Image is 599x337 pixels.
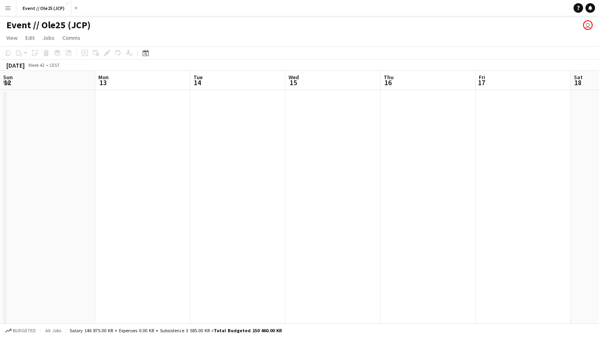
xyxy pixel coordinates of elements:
span: 13 [97,78,109,87]
h1: Event // Ole25 (JCP) [6,19,91,31]
span: Sun [3,74,13,81]
span: 18 [573,78,583,87]
span: 14 [192,78,203,87]
span: Budgeted [13,328,36,333]
span: View [6,34,18,41]
span: Edit [25,34,35,41]
button: Budgeted [4,326,37,335]
div: [DATE] [6,61,25,69]
span: All jobs [44,327,63,333]
span: Thu [384,74,394,81]
app-user-avatar: Ole Rise [583,20,593,30]
button: Event // Ole25 (JCP) [16,0,71,16]
span: 17 [478,78,485,87]
span: Week 42 [26,62,46,68]
span: Jobs [43,34,55,41]
span: Total Budgeted 150 460.00 KR [214,327,282,333]
span: 12 [2,78,13,87]
span: Fri [479,74,485,81]
span: Wed [289,74,299,81]
span: Sat [574,74,583,81]
span: Comms [62,34,80,41]
div: CEST [49,62,60,68]
a: Edit [22,33,38,43]
a: Jobs [39,33,58,43]
span: Mon [98,74,109,81]
span: 15 [287,78,299,87]
a: View [3,33,21,43]
div: Salary 146 875.00 KR + Expenses 0.00 KR + Subsistence 3 585.00 KR = [70,327,282,333]
span: Tue [193,74,203,81]
span: 16 [382,78,394,87]
a: Comms [59,33,84,43]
